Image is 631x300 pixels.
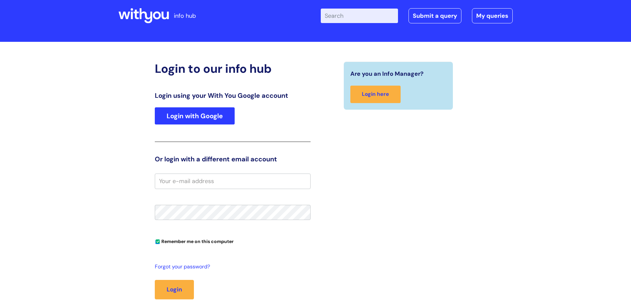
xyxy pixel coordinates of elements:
h3: Or login with a different email account [155,155,311,163]
button: Login [155,280,194,299]
a: Submit a query [409,8,461,23]
a: Login here [350,86,401,103]
a: Login with Google [155,107,235,124]
input: Remember me on this computer [155,240,160,244]
div: You can uncheck this option if you're logging in from a shared device [155,236,311,246]
input: Search [321,9,398,23]
h3: Login using your With You Google account [155,92,311,99]
span: Are you an Info Manager? [350,68,424,79]
a: Forgot your password? [155,262,307,272]
label: Remember me on this computer [155,237,234,244]
a: My queries [472,8,513,23]
input: Your e-mail address [155,174,311,189]
h2: Login to our info hub [155,62,311,76]
p: info hub [174,11,196,21]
